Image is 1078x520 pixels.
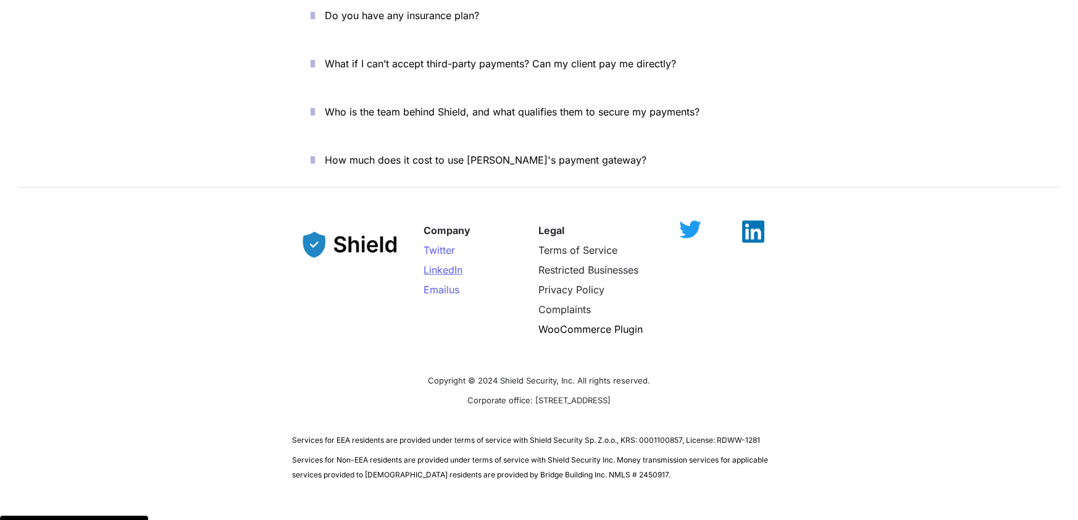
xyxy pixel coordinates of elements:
[292,141,786,179] button: How much does it cost to use [PERSON_NAME]'s payment gateway?
[428,375,650,385] span: Copyright © 2024 Shield Security, Inc. All rights reserved.
[449,283,459,296] span: us
[292,44,786,83] button: What if I can’t accept third-party payments? Can my client pay me directly?
[292,455,770,479] span: Services for Non-EEA residents are provided under terms of service with Shield Security Inc. Mone...
[467,395,611,405] span: Corporate office: [STREET_ADDRESS]
[292,435,760,445] span: Services for EEA residents are provided under terms of service with Shield Security Sp. Z.o.o., K...
[424,224,470,237] strong: Company
[325,154,646,166] span: How much does it cost to use [PERSON_NAME]'s payment gateway?
[538,264,638,276] a: Restricted Businesses
[538,323,643,335] a: WooCommerce Plugin
[424,283,459,296] a: Emailus
[538,244,617,256] a: Terms of Service
[325,106,700,118] span: Who is the team behind Shield, and what qualifies them to secure my payments?
[538,283,604,296] a: Privacy Policy
[292,93,786,131] button: Who is the team behind Shield, and what qualifies them to secure my payments?
[424,283,449,296] span: Email
[538,224,564,237] strong: Legal
[325,57,676,70] span: What if I can’t accept third-party payments? Can my client pay me directly?
[325,9,479,22] span: Do you have any insurance plan?
[424,264,462,276] a: LinkedIn
[538,303,591,316] a: Complaints
[424,244,455,256] a: Twitter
